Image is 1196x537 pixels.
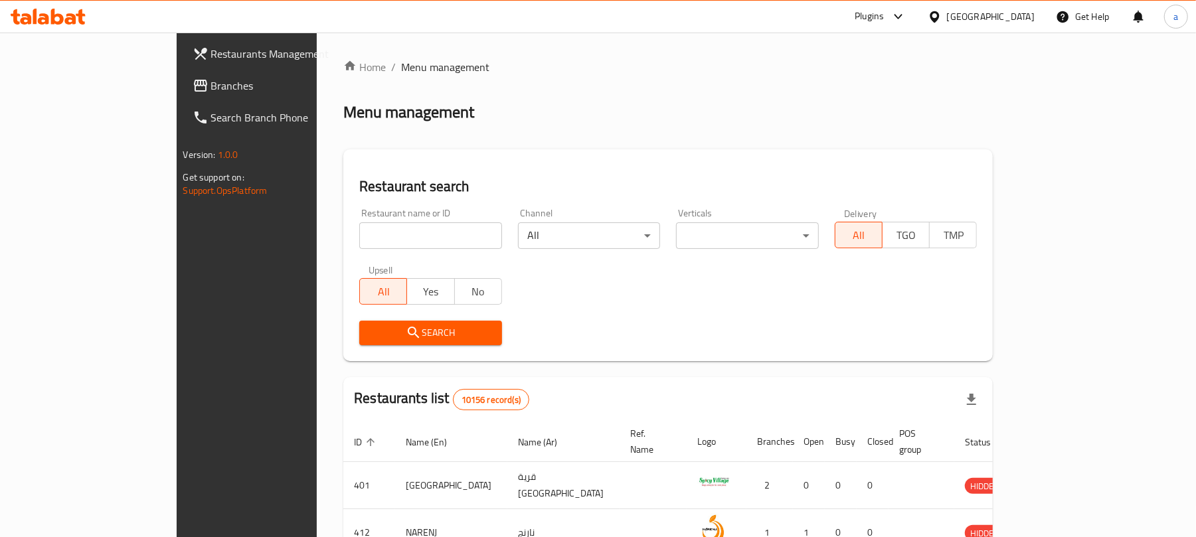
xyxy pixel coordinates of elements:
[841,226,877,245] span: All
[359,222,502,249] input: Search for restaurant name or ID..
[947,9,1035,24] div: [GEOGRAPHIC_DATA]
[965,434,1008,450] span: Status
[825,422,857,462] th: Busy
[825,462,857,509] td: 0
[965,478,1005,494] div: HIDDEN
[835,222,883,248] button: All
[453,389,529,410] div: Total records count
[412,282,449,301] span: Yes
[369,265,393,274] label: Upsell
[182,102,377,133] a: Search Branch Phone
[460,282,497,301] span: No
[359,177,977,196] h2: Restaurant search
[882,222,930,248] button: TGO
[182,38,377,70] a: Restaurants Management
[929,222,977,248] button: TMP
[395,462,507,509] td: [GEOGRAPHIC_DATA]
[454,394,529,406] span: 10156 record(s)
[391,59,396,75] li: /
[956,384,987,416] div: Export file
[406,434,464,450] span: Name (En)
[844,208,877,218] label: Delivery
[343,102,474,123] h2: Menu management
[857,422,889,462] th: Closed
[401,59,489,75] span: Menu management
[899,425,938,457] span: POS group
[746,422,793,462] th: Branches
[630,425,671,457] span: Ref. Name
[365,282,402,301] span: All
[855,9,884,25] div: Plugins
[793,462,825,509] td: 0
[454,278,502,305] button: No
[183,169,244,186] span: Get support on:
[211,78,366,94] span: Branches
[507,462,620,509] td: قرية [GEOGRAPHIC_DATA]
[935,226,972,245] span: TMP
[746,462,793,509] td: 2
[211,46,366,62] span: Restaurants Management
[697,466,730,499] img: Spicy Village
[965,479,1005,494] span: HIDDEN
[1173,9,1178,24] span: a
[687,422,746,462] th: Logo
[888,226,924,245] span: TGO
[182,70,377,102] a: Branches
[354,388,529,410] h2: Restaurants list
[518,434,574,450] span: Name (Ar)
[406,278,454,305] button: Yes
[354,434,379,450] span: ID
[370,325,491,341] span: Search
[183,182,268,199] a: Support.OpsPlatform
[218,146,238,163] span: 1.0.0
[676,222,819,249] div: ​
[211,110,366,125] span: Search Branch Phone
[518,222,661,249] div: All
[183,146,216,163] span: Version:
[359,278,407,305] button: All
[359,321,502,345] button: Search
[857,462,889,509] td: 0
[793,422,825,462] th: Open
[343,59,993,75] nav: breadcrumb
